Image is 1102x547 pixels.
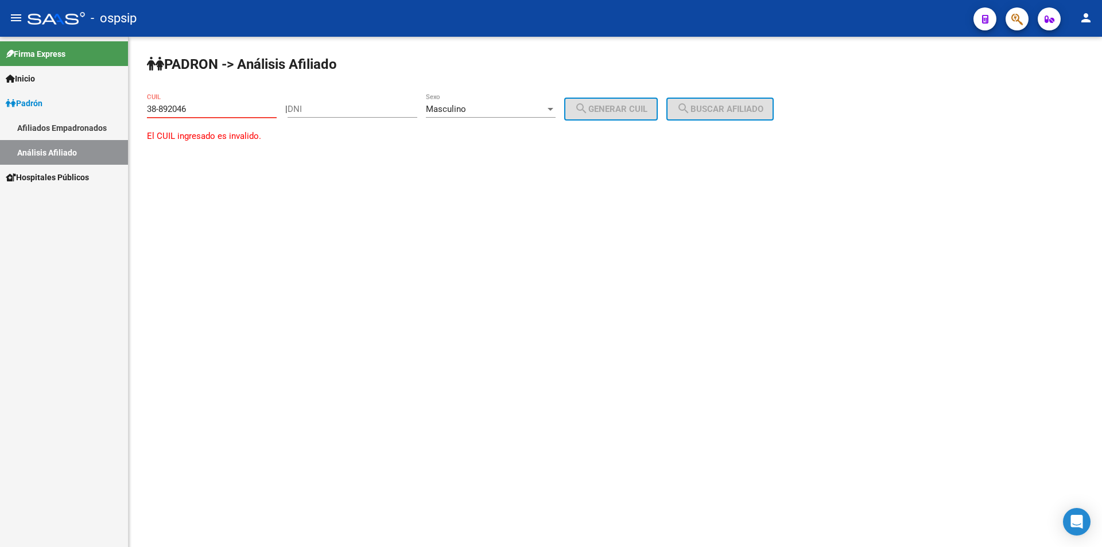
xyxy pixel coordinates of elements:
span: Masculino [426,104,466,114]
mat-icon: search [677,102,690,115]
span: Generar CUIL [575,104,647,114]
mat-icon: person [1079,11,1093,25]
mat-icon: menu [9,11,23,25]
button: Generar CUIL [564,98,658,121]
div: Open Intercom Messenger [1063,508,1091,536]
button: Buscar afiliado [666,98,774,121]
span: Padrón [6,97,42,110]
span: - ospsip [91,6,137,31]
mat-icon: search [575,102,588,115]
span: Inicio [6,72,35,85]
strong: PADRON -> Análisis Afiliado [147,56,337,72]
span: Hospitales Públicos [6,171,89,184]
div: | [285,104,666,114]
span: El CUIL ingresado es invalido. [147,131,261,141]
span: Firma Express [6,48,65,60]
span: Buscar afiliado [677,104,763,114]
